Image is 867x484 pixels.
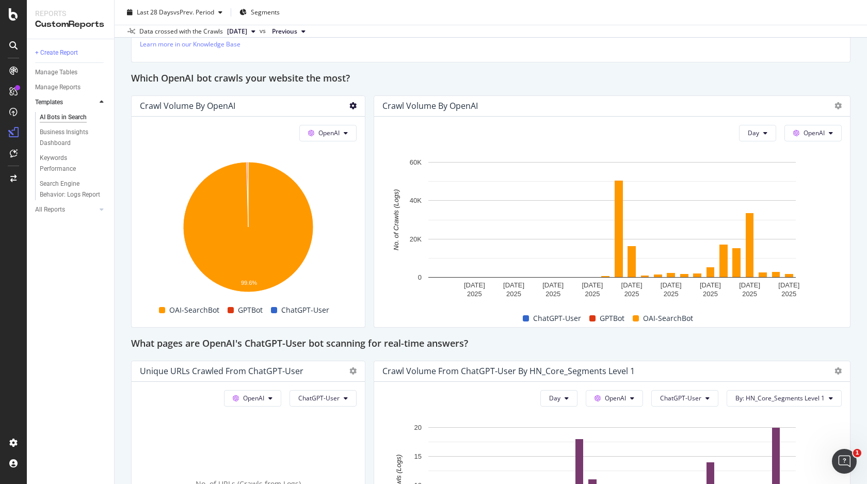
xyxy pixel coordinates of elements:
[35,82,81,93] div: Manage Reports
[235,4,284,21] button: Segments
[35,204,97,215] a: All Reports
[40,153,107,174] a: Keywords Performance
[464,281,485,289] text: [DATE]
[131,71,350,87] h2: Which OpenAI bot crawls your website the most?
[260,26,268,36] span: vs
[224,390,281,407] button: OpenAI
[748,128,759,137] span: Day
[600,312,624,325] span: GPTBot
[241,280,257,286] text: 99.6%
[660,394,701,402] span: ChatGPT-User
[131,71,850,87] div: Which OpenAI bot crawls your website the most?
[40,112,107,123] a: AI Bots in Search
[503,281,524,289] text: [DATE]
[35,67,107,78] a: Manage Tables
[140,366,303,376] div: Unique URLs Crawled from ChatGPT-User
[40,153,98,174] div: Keywords Performance
[414,424,422,431] text: 20
[40,127,107,149] a: Business Insights Dashboard
[137,8,173,17] span: Last 28 Days
[418,273,422,281] text: 0
[238,304,263,316] span: GPTBot
[605,394,626,402] span: OpenAI
[542,281,564,289] text: [DATE]
[832,449,857,474] iframe: Intercom live chat
[169,304,219,316] span: OAI-SearchBot
[35,204,65,215] div: All Reports
[40,179,101,200] div: Search Engine Behavior: Logs Report
[382,157,842,301] svg: A chart.
[35,47,78,58] div: + Create Report
[784,125,842,141] button: OpenAI
[140,157,357,301] svg: A chart.
[268,25,310,38] button: Previous
[414,453,422,460] text: 15
[585,290,600,298] text: 2025
[853,449,861,457] span: 1
[735,394,825,402] span: By: HN_Core_Segments Level 1
[540,390,577,407] button: Day
[272,27,297,36] span: Previous
[664,290,679,298] text: 2025
[586,390,643,407] button: OpenAI
[700,281,721,289] text: [DATE]
[299,125,357,141] button: OpenAI
[35,47,107,58] a: + Create Report
[742,290,757,298] text: 2025
[173,8,214,17] span: vs Prev. Period
[781,290,796,298] text: 2025
[739,125,776,141] button: Day
[40,179,107,200] a: Search Engine Behavior: Logs Report
[727,390,842,407] button: By: HN_Core_Segments Level 1
[139,27,223,36] div: Data crossed with the Crawls
[290,390,357,407] button: ChatGPT-User
[410,158,422,166] text: 60K
[35,82,107,93] a: Manage Reports
[549,394,560,402] span: Day
[251,8,280,17] span: Segments
[35,19,106,30] div: CustomReports
[131,95,365,328] div: Crawl Volume by OpenAIOpenAIA chart.OAI-SearchBotGPTBotChatGPT-User
[739,281,760,289] text: [DATE]
[140,40,240,49] a: Learn more in our Knowledge Base
[131,336,468,352] h2: What pages are OpenAI's ChatGPT-User bot scanning for real-time answers?
[651,390,718,407] button: ChatGPT-User
[392,189,400,250] text: No. of Crawls (Logs)
[281,304,329,316] span: ChatGPT-User
[40,127,99,149] div: Business Insights Dashboard
[123,4,227,21] button: Last 28 DaysvsPrev. Period
[661,281,682,289] text: [DATE]
[545,290,560,298] text: 2025
[131,336,850,352] div: What pages are OpenAI's ChatGPT-User bot scanning for real-time answers?
[298,394,340,402] span: ChatGPT-User
[621,281,643,289] text: [DATE]
[318,128,340,137] span: OpenAI
[703,290,718,298] text: 2025
[410,235,422,243] text: 20K
[410,197,422,204] text: 40K
[582,281,603,289] text: [DATE]
[643,312,693,325] span: OAI-SearchBot
[533,312,581,325] span: ChatGPT-User
[227,27,247,36] span: 2025 Aug. 17th
[382,101,478,111] div: Crawl Volume by OpenAI
[35,67,77,78] div: Manage Tables
[624,290,639,298] text: 2025
[243,394,264,402] span: OpenAI
[35,97,97,108] a: Templates
[506,290,521,298] text: 2025
[223,25,260,38] button: [DATE]
[140,101,235,111] div: Crawl Volume by OpenAI
[40,112,87,123] div: AI Bots in Search
[35,8,106,19] div: Reports
[382,366,635,376] div: Crawl Volume from ChatGPT-User by HN_Core_Segments Level 1
[374,95,850,328] div: Crawl Volume by OpenAIDayOpenAIA chart.ChatGPT-UserGPTBotOAI-SearchBot
[35,97,63,108] div: Templates
[778,281,799,289] text: [DATE]
[467,290,482,298] text: 2025
[804,128,825,137] span: OpenAI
